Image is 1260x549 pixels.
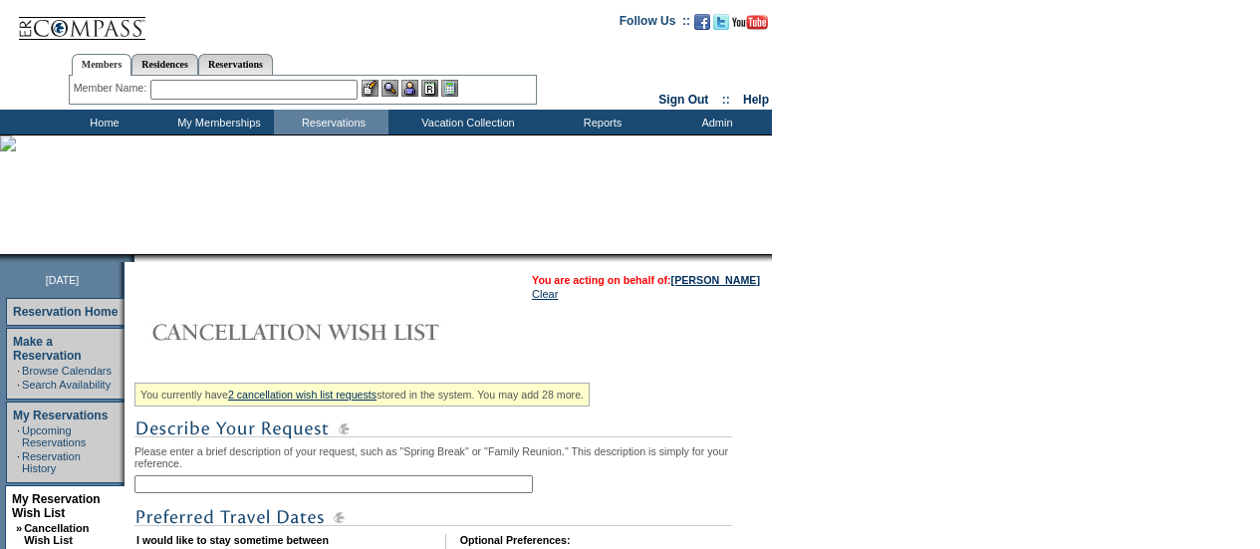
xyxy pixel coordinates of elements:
[16,522,22,534] b: »
[136,534,329,546] b: I would like to stay sometime between
[22,379,111,391] a: Search Availability
[713,14,729,30] img: Follow us on Twitter
[743,93,769,107] a: Help
[17,379,20,391] td: ·
[131,54,198,75] a: Residences
[460,534,571,546] b: Optional Preferences:
[732,20,768,32] a: Subscribe to our YouTube Channel
[381,80,398,97] img: View
[694,14,710,30] img: Become our fan on Facebook
[198,54,273,75] a: Reservations
[532,274,760,286] span: You are acting on behalf of:
[722,93,730,107] span: ::
[694,20,710,32] a: Become our fan on Facebook
[22,365,112,377] a: Browse Calendars
[421,80,438,97] img: Reservations
[671,274,760,286] a: [PERSON_NAME]
[22,424,86,448] a: Upcoming Reservations
[22,450,81,474] a: Reservation History
[13,409,108,422] a: My Reservations
[159,110,274,135] td: My Memberships
[134,312,533,352] img: Cancellation Wish List
[401,80,418,97] img: Impersonate
[17,424,20,448] td: ·
[732,15,768,30] img: Subscribe to our YouTube Channel
[620,12,690,36] td: Follow Us ::
[134,254,136,262] img: blank.gif
[12,492,101,520] a: My Reservation Wish List
[24,522,89,546] a: Cancellation Wish List
[17,365,20,377] td: ·
[45,110,159,135] td: Home
[713,20,729,32] a: Follow us on Twitter
[362,80,378,97] img: b_edit.gif
[134,383,590,407] div: You currently have stored in the system. You may add 28 more.
[274,110,388,135] td: Reservations
[17,450,20,474] td: ·
[13,305,118,319] a: Reservation Home
[441,80,458,97] img: b_calculator.gif
[74,80,150,97] div: Member Name:
[72,54,132,76] a: Members
[127,254,134,262] img: promoShadowLeftCorner.gif
[532,288,558,300] a: Clear
[228,389,377,401] a: 2 cancellation wish list requests
[13,335,82,363] a: Make a Reservation
[388,110,543,135] td: Vacation Collection
[543,110,657,135] td: Reports
[658,93,708,107] a: Sign Out
[657,110,772,135] td: Admin
[46,274,80,286] span: [DATE]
